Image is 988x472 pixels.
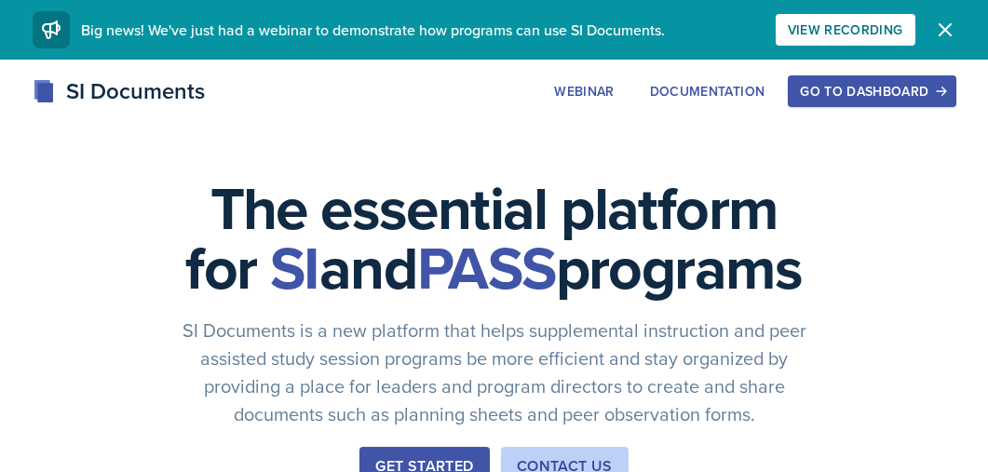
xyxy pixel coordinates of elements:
[788,22,903,37] div: View Recording
[554,84,614,99] div: Webinar
[81,20,665,40] span: Big news! We've just had a webinar to demonstrate how programs can use SI Documents.
[542,75,626,107] button: Webinar
[788,75,955,107] button: Go to Dashboard
[638,75,778,107] button: Documentation
[800,84,943,99] div: Go to Dashboard
[33,74,205,108] div: SI Documents
[776,14,915,46] button: View Recording
[650,84,765,99] div: Documentation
